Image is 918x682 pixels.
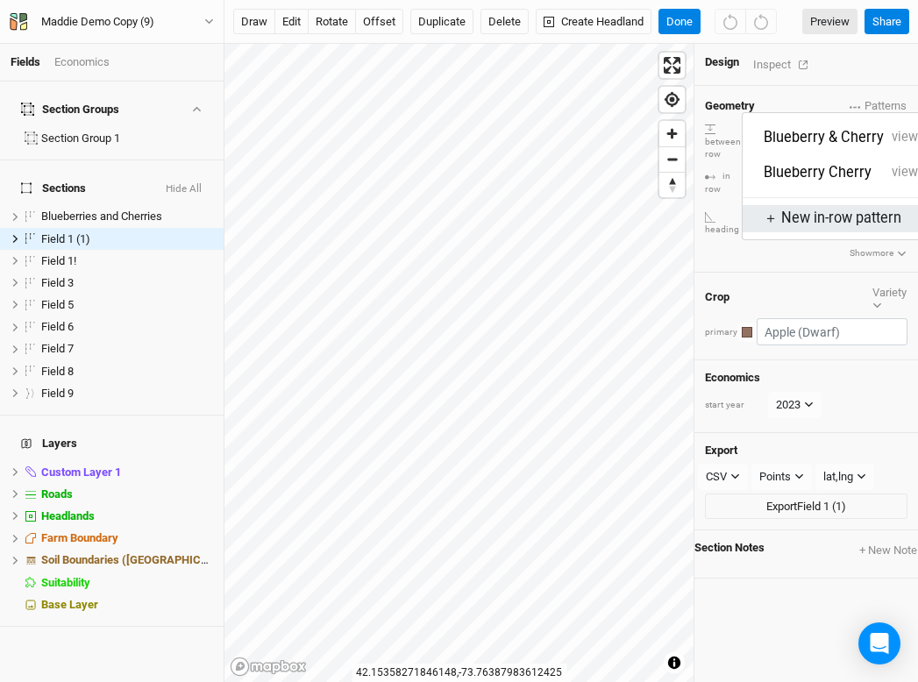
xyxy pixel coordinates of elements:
[189,103,203,115] button: Show section groups
[865,9,909,35] button: Share
[705,444,907,458] h4: Export
[41,232,213,246] div: Field 1 (1)
[410,9,473,35] button: Duplicate
[705,54,739,70] div: Design
[705,399,766,412] div: start year
[41,210,213,224] div: Blueberries and Cherries
[41,365,74,378] span: Field 8
[41,298,74,311] span: Field 5
[352,664,566,682] div: 42.15358271846148 , -73.76387983612425
[536,9,651,35] button: Create Headland
[705,211,756,237] div: heading
[274,9,309,35] button: edit
[705,326,737,339] div: primary
[41,531,213,545] div: Farm Boundary
[41,465,121,479] span: Custom Layer 1
[41,342,74,355] span: Field 7
[41,531,118,544] span: Farm Boundary
[41,465,213,480] div: Custom Layer 1
[745,9,777,35] button: Redo (^Z)
[41,298,213,312] div: Field 5
[694,541,765,560] span: Section Notes
[54,54,110,70] div: Economics
[41,576,213,590] div: Suitability
[308,9,356,35] button: rotate
[41,13,154,31] div: Maddie Demo Copy (9)
[41,598,213,612] div: Base Layer
[659,87,685,112] button: Find my location
[41,509,95,522] span: Headlands
[41,320,74,333] span: Field 6
[480,9,529,35] button: Delete
[768,392,822,418] button: 2023
[41,276,213,290] div: Field 3
[705,99,755,113] h4: Geometry
[705,123,756,161] div: between row
[21,103,119,117] div: Section Groups
[41,365,213,379] div: Field 8
[659,146,685,172] button: Zoom out
[165,183,203,195] button: Hide All
[872,283,907,312] button: Variety
[669,653,680,672] span: Toggle attribution
[705,371,907,385] h4: Economics
[230,657,307,677] a: Mapbox logo
[815,464,874,490] button: lat,lng
[41,254,76,267] span: Field 1!
[764,163,884,183] button: Blueberry Cherry
[764,128,884,148] button: Blueberry & Cherry
[41,553,213,567] div: Soil Boundaries (US)
[41,509,213,523] div: Headlands
[698,464,748,490] button: CSV
[11,55,40,68] a: Fields
[823,468,853,486] div: lat,lng
[802,9,858,35] a: Preview
[757,318,907,345] input: Apple (Dwarf)
[659,53,685,78] button: Enter fullscreen
[41,254,213,268] div: Field 1!
[706,468,727,486] div: CSV
[41,576,90,589] span: Suitability
[715,9,746,35] button: Undo (^z)
[849,96,907,116] button: Patterns
[41,210,162,223] span: Blueberries and Cherries
[41,598,98,611] span: Base Layer
[11,426,213,461] h4: Layers
[753,54,815,75] div: Inspect
[849,245,907,261] button: Showmore
[659,172,685,197] button: Reset bearing to north
[659,173,685,197] span: Reset bearing to north
[224,44,694,682] canvas: Map
[41,320,213,334] div: Field 6
[41,487,213,501] div: Roads
[41,553,242,566] span: Soil Boundaries ([GEOGRAPHIC_DATA])
[233,9,275,35] button: draw
[658,9,701,35] button: Done
[751,464,812,490] button: Points
[705,170,749,195] div: in row
[858,622,900,664] div: Open Intercom Messenger
[850,97,907,115] span: Patterns
[858,541,918,560] button: + New Note
[355,9,403,35] button: offset
[659,147,685,172] span: Zoom out
[21,181,86,195] span: Sections
[41,387,74,400] span: Field 9
[705,290,729,304] h4: Crop
[41,131,213,146] div: Section Group 1
[759,468,791,486] div: Points
[41,487,73,501] span: Roads
[705,494,907,520] button: ExportField 1 (1)
[9,12,215,32] button: Maddie Demo Copy (9)
[41,342,213,356] div: Field 7
[41,276,74,289] span: Field 3
[41,232,90,245] span: Field 1 (1)
[659,121,685,146] button: Zoom in
[41,387,213,401] div: Field 9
